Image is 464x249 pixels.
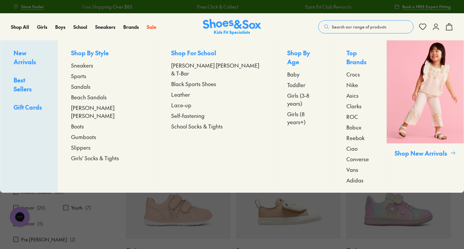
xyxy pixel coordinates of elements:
p: ( 2 ) [70,236,75,243]
a: School Socks & Tights [171,122,260,130]
span: Beach Sandals [71,93,107,101]
p: Shop New Arrivals [395,149,447,158]
span: Girls [37,24,47,30]
a: Ciao [346,144,373,152]
a: Gift Cards [14,103,44,113]
span: Nike [346,81,358,89]
button: Search our range of products [318,20,413,33]
span: School Socks & Tights [171,122,223,130]
a: Sale [147,24,156,30]
a: Sports [71,72,144,80]
a: Earn Fit Club Rewards [298,3,344,10]
span: Slippers [71,143,91,151]
span: Self-fastening [171,112,205,120]
img: SNS_Logo_Responsive.svg [203,19,261,35]
a: Lace-up [171,101,260,109]
label: Junior [21,204,34,211]
span: Reebok [346,134,365,142]
a: School [73,24,87,30]
p: Shop For School [171,48,260,59]
a: Sneakers [95,24,115,30]
span: ROC [346,113,358,121]
span: Baby [287,70,299,78]
p: Shop By Age [287,48,320,68]
a: Free Shipping Over $85 [75,3,125,10]
a: Shop All [11,24,29,30]
a: Book a FREE Expert Fitting [394,1,451,13]
span: Sneakers [71,61,93,69]
a: Free Click & Collect [190,3,231,10]
span: Clarks [346,102,362,110]
a: Asics [346,91,373,99]
span: Boots [71,122,84,130]
p: ( 5 ) [37,220,43,227]
a: Baby [287,70,320,78]
span: Gumboots [71,133,96,141]
span: Bobux [346,123,362,131]
span: Toddler [287,81,305,89]
span: Search our range of products [332,24,386,30]
iframe: Gorgias live chat messenger [7,205,33,229]
span: Leather [171,90,190,98]
a: Vans [346,166,373,174]
span: Black Sports Shoes [171,80,216,88]
a: Black Sports Shoes [171,80,260,88]
a: [PERSON_NAME] [PERSON_NAME] [71,104,144,120]
span: Best Sellers [14,76,32,93]
a: Brands [123,24,139,30]
a: Crocs [346,70,373,78]
p: Shop By Style [71,48,144,59]
span: Book a FREE Expert Fitting [402,4,451,10]
span: Gift Cards [14,103,42,111]
a: Gumboots [71,133,144,141]
a: Slippers [71,143,144,151]
a: Leather [171,90,260,98]
p: Top Brands [346,48,373,68]
a: Adidas [346,176,373,184]
a: Girls' Socks & Tights [71,154,144,162]
a: [PERSON_NAME] [PERSON_NAME] & T-Bar [171,61,260,77]
p: ( 7 ) [85,204,91,211]
a: Girls (3-8 years) [287,91,320,107]
a: Clarks [346,102,373,110]
span: Crocs [346,70,360,78]
span: Sports [71,72,86,80]
span: New Arrivals [14,49,36,66]
a: Toddler [287,81,320,89]
a: Sneakers [71,61,144,69]
span: Converse [346,155,369,163]
a: Reebok [346,134,373,142]
a: Bobux [346,123,373,131]
span: Ciao [346,144,358,152]
label: Youth [71,204,83,211]
a: Nike [346,81,373,89]
p: ( 20 ) [37,204,45,211]
span: Asics [346,91,359,99]
a: ROC [346,113,373,121]
a: Best Sellers [14,75,44,95]
a: Boots [71,122,144,130]
img: SNS_WEBASSETS_CollectionHero_1280x1600_4.png [387,40,464,143]
span: Vans [346,166,358,174]
a: Converse [346,155,373,163]
a: Boys [55,24,65,30]
a: Girls (8 years+) [287,110,320,126]
a: Shoes & Sox [203,19,261,35]
span: Girls' Socks & Tights [71,154,119,162]
span: Sandals [71,82,91,90]
span: Adidas [346,176,364,184]
span: Lace-up [171,101,191,109]
span: Store Finder [21,4,44,10]
a: Shop New Arrivals [386,40,464,192]
a: Sandals [71,82,144,90]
